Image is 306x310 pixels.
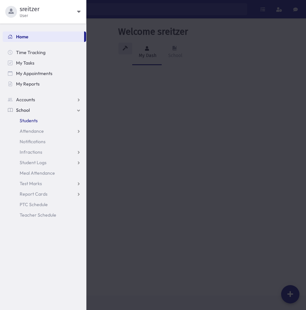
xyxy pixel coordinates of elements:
span: My Reports [16,81,40,87]
a: School [3,105,86,115]
a: Report Cards [3,189,86,199]
span: Student Logs [20,160,46,165]
span: Time Tracking [16,49,45,55]
span: My Tasks [16,60,34,66]
a: My Appointments [3,68,86,79]
span: PTC Schedule [20,202,48,207]
span: Notifications [20,139,45,145]
span: Home [16,34,28,40]
a: Attendance [3,126,86,136]
a: PTC Schedule [3,199,86,210]
span: School [16,107,30,113]
span: sreitzer [20,5,77,13]
span: Meal Attendance [20,170,55,176]
a: Home [3,31,84,42]
span: Students [20,118,38,124]
span: Test Marks [20,181,42,186]
span: User [20,13,77,18]
span: My Appointments [16,70,52,76]
a: Student Logs [3,157,86,168]
a: Time Tracking [3,47,86,58]
span: Report Cards [20,191,47,197]
a: Notifications [3,136,86,147]
span: Teacher Schedule [20,212,56,218]
span: Infractions [20,149,42,155]
a: Teacher Schedule [3,210,86,220]
a: Meal Attendance [3,168,86,178]
a: Students [3,115,86,126]
a: Test Marks [3,178,86,189]
span: Attendance [20,128,44,134]
a: My Reports [3,79,86,89]
a: Infractions [3,147,86,157]
a: Accounts [3,94,86,105]
span: Accounts [16,97,35,103]
a: My Tasks [3,58,86,68]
